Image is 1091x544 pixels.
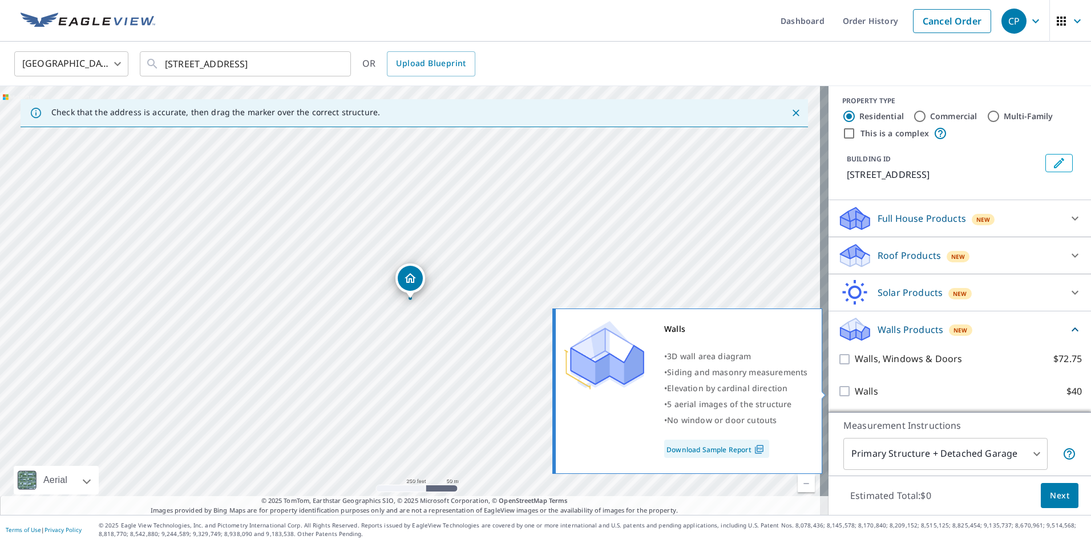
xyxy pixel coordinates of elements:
span: New [951,252,965,261]
span: No window or door cutouts [667,415,777,425]
span: Next [1050,489,1069,503]
a: OpenStreetMap [499,496,547,505]
div: Primary Structure + Detached Garage [843,438,1048,470]
p: Solar Products [878,286,943,299]
img: Pdf Icon [751,444,767,454]
p: BUILDING ID [847,154,891,164]
a: Terms of Use [6,526,41,534]
p: © 2025 Eagle View Technologies, Inc. and Pictometry International Corp. All Rights Reserved. Repo... [99,521,1085,538]
label: Commercial [930,111,977,122]
div: CP [1001,9,1027,34]
div: • [664,396,807,412]
img: EV Logo [21,13,155,30]
label: Residential [859,111,904,122]
span: New [953,326,968,335]
div: Aerial [14,466,99,494]
div: [GEOGRAPHIC_DATA] [14,48,128,80]
span: Your report will include the primary structure and a detached garage if one exists. [1062,447,1076,461]
div: Walls ProductsNew [838,316,1082,343]
p: Roof Products [878,249,941,262]
a: Privacy Policy [45,526,82,534]
button: Close [789,105,803,120]
div: PROPERTY TYPE [842,96,1077,106]
span: Siding and masonry measurements [667,367,807,377]
div: • [664,380,807,396]
p: $40 [1066,384,1082,399]
label: Multi-Family [1004,111,1053,122]
span: 5 aerial images of the structure [667,399,791,409]
input: Search by address or latitude-longitude [165,48,328,80]
div: Roof ProductsNew [838,242,1082,269]
div: Full House ProductsNew [838,205,1082,232]
a: Download Sample Report [664,440,769,458]
p: Check that the address is accurate, then drag the marker over the correct structure. [51,107,380,117]
button: Edit building 1 [1045,154,1073,172]
div: Solar ProductsNew [838,279,1082,306]
span: Upload Blueprint [396,56,466,71]
a: Cancel Order [913,9,991,33]
p: $72.75 [1053,352,1082,366]
p: Measurement Instructions [843,419,1076,432]
span: 3D wall area diagram [667,351,751,362]
div: Aerial [40,466,71,494]
span: Elevation by cardinal direction [667,383,787,393]
label: This is a complex [860,128,929,139]
div: OR [362,51,475,76]
p: Estimated Total: $0 [841,483,940,508]
p: Walls [855,384,878,399]
p: [STREET_ADDRESS] [847,168,1041,181]
div: Walls [664,321,807,337]
a: Upload Blueprint [387,51,475,76]
button: Next [1041,483,1078,509]
p: Walls, Windows & Doors [855,352,962,366]
div: Dropped pin, building 1, Residential property, 23 Regen Rd Danbury, CT 06811 [395,263,425,299]
div: • [664,364,807,380]
a: Terms [549,496,568,505]
img: Premium [564,321,644,389]
div: • [664,412,807,428]
span: New [953,289,967,298]
div: • [664,348,807,364]
p: Walls Products [878,323,943,336]
p: | [6,526,82,533]
span: New [976,215,991,224]
span: © 2025 TomTom, Earthstar Geographics SIO, © 2025 Microsoft Corporation, © [261,496,568,506]
a: Current Level 17, Zoom Out [798,475,815,492]
p: Full House Products [878,212,966,225]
